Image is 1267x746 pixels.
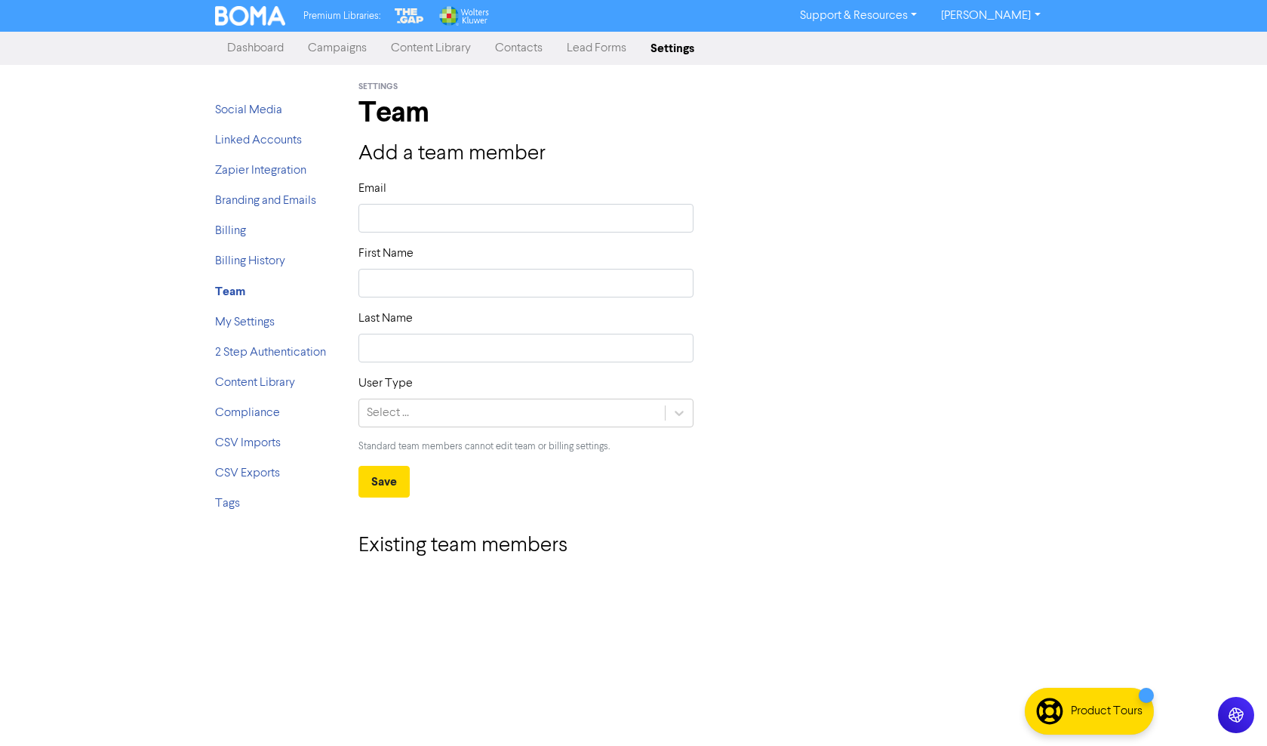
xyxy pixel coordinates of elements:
a: Support & Resources [788,4,929,28]
a: [PERSON_NAME] [929,4,1052,28]
a: Branding and Emails [215,195,316,207]
a: Billing [215,225,246,237]
a: Tags [215,498,240,510]
a: Billing History [215,255,285,267]
a: CSV Exports [215,467,280,479]
a: Contacts [483,33,555,63]
span: Premium Libraries: [303,11,380,21]
a: 2 Step Authentication [215,347,326,359]
a: Team [215,286,245,298]
span: Settings [358,82,398,92]
img: Wolters Kluwer [438,6,489,26]
h3: Existing team members [358,534,813,559]
img: BOMA Logo [215,6,286,26]
label: Last Name [358,310,413,328]
a: Dashboard [215,33,296,63]
a: My Settings [215,316,275,328]
a: Content Library [379,33,483,63]
a: Linked Accounts [215,134,302,146]
label: Email [358,180,386,198]
a: Compliance [215,407,280,419]
a: Social Media [215,104,282,116]
h3: Add a team member [358,142,1053,168]
a: Settings [638,33,706,63]
img: The Gap [392,6,426,26]
a: Content Library [215,377,295,389]
iframe: Chat Widget [1192,674,1267,746]
a: Zapier Integration [215,165,306,177]
h1: Team [358,95,1053,130]
a: CSV Imports [215,437,281,449]
label: User Type [358,375,413,393]
a: Lead Forms [555,33,638,63]
a: Campaigns [296,33,379,63]
button: Save [358,466,410,498]
label: First Name [358,245,414,263]
div: Select ... [367,404,409,422]
strong: Team [215,284,245,299]
p: Standard team members cannot edit team or billing settings. [358,439,694,454]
